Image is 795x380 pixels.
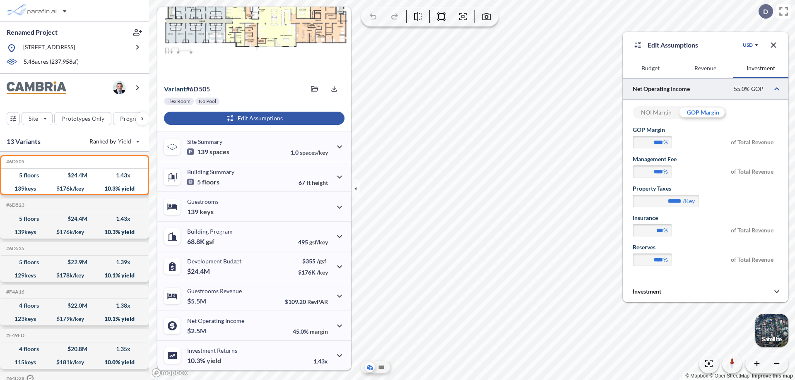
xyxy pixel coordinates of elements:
span: Yield [118,137,132,146]
p: Edit Assumptions [648,40,698,50]
p: 10.3% [187,356,221,365]
span: ft [306,179,311,186]
span: floors [202,178,219,186]
p: $24.4M [187,267,211,275]
p: Development Budget [187,258,241,265]
button: Switcher ImageSatellite [755,314,788,347]
p: Satellite [762,336,782,342]
p: 139 [187,208,214,216]
span: /key [317,269,328,276]
label: /key [683,197,695,205]
span: margin [310,328,328,335]
button: Site Plan [376,362,386,372]
p: 1.0 [291,149,328,156]
label: % [663,226,668,234]
button: Program [113,112,158,125]
p: Site Summary [187,138,222,145]
button: Revenue [678,58,733,78]
button: Ranked by Yield [83,135,145,148]
p: Renamed Project [7,28,58,37]
p: No Pool [199,98,216,105]
label: % [663,138,668,146]
img: BrandImage [7,81,66,94]
label: Reserves [633,243,655,251]
button: Prototypes Only [54,112,111,125]
span: gsf/key [309,239,328,246]
span: Variant [164,85,186,93]
p: Investment Returns [187,347,237,354]
span: keys [200,208,214,216]
div: USD [743,42,753,48]
p: Guestrooms [187,198,219,205]
span: of Total Revenue [731,224,778,243]
img: user logo [113,81,126,94]
label: Insurance [633,214,658,222]
span: spaces/key [300,149,328,156]
h5: Click to copy the code [5,202,24,208]
span: of Total Revenue [731,136,778,155]
p: 67 [299,179,328,186]
button: Investment [733,58,788,78]
button: Aerial View [365,362,375,372]
div: GOP Margin [679,106,726,119]
p: Prototypes Only [61,115,104,123]
a: Mapbox homepage [152,368,188,378]
p: 5.46 acres ( 237,958 sf) [24,57,79,67]
p: Building Summary [187,168,234,175]
p: 68.8K [187,237,214,246]
span: yield [207,356,221,365]
button: Budget [623,58,678,78]
span: gsf [206,237,214,246]
h5: Click to copy the code [5,159,24,165]
span: spaces [210,148,229,156]
p: Net Operating Income [187,317,244,324]
p: 1.43x [313,358,328,365]
p: $176K [298,269,328,276]
div: NOI Margin [633,106,679,119]
h5: Click to copy the code [5,332,24,338]
span: RevPAR [307,298,328,305]
label: Property Taxes [633,184,671,193]
button: Site [22,112,53,125]
img: Switcher Image [755,314,788,347]
label: % [663,167,668,176]
p: Program [120,115,143,123]
a: Improve this map [752,373,793,379]
p: 139 [187,148,229,156]
span: /gsf [317,258,326,265]
p: Site [29,115,38,123]
p: 13 Variants [7,136,41,146]
p: $2.5M [187,327,207,335]
label: % [663,256,668,264]
p: Flex Room [167,98,190,105]
p: $109.20 [285,298,328,305]
p: 45.0% [293,328,328,335]
p: [STREET_ADDRESS] [23,43,75,53]
a: Mapbox [685,373,708,379]
p: Guestrooms Revenue [187,287,242,294]
a: OpenStreetMap [709,373,749,379]
p: # 6d505 [164,85,210,93]
span: height [312,179,328,186]
p: 5 [187,178,219,186]
p: Investment [633,287,661,296]
span: of Total Revenue [731,253,778,272]
label: GOP Margin [633,126,665,134]
p: Building Program [187,228,233,235]
h5: Click to copy the code [5,246,24,251]
button: Edit Assumptions [164,112,344,125]
h5: Click to copy the code [5,289,24,295]
p: D [763,8,768,15]
label: Management Fee [633,155,677,163]
p: 495 [298,239,328,246]
p: $355 [298,258,328,265]
span: of Total Revenue [731,165,778,184]
p: $5.5M [187,297,207,305]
